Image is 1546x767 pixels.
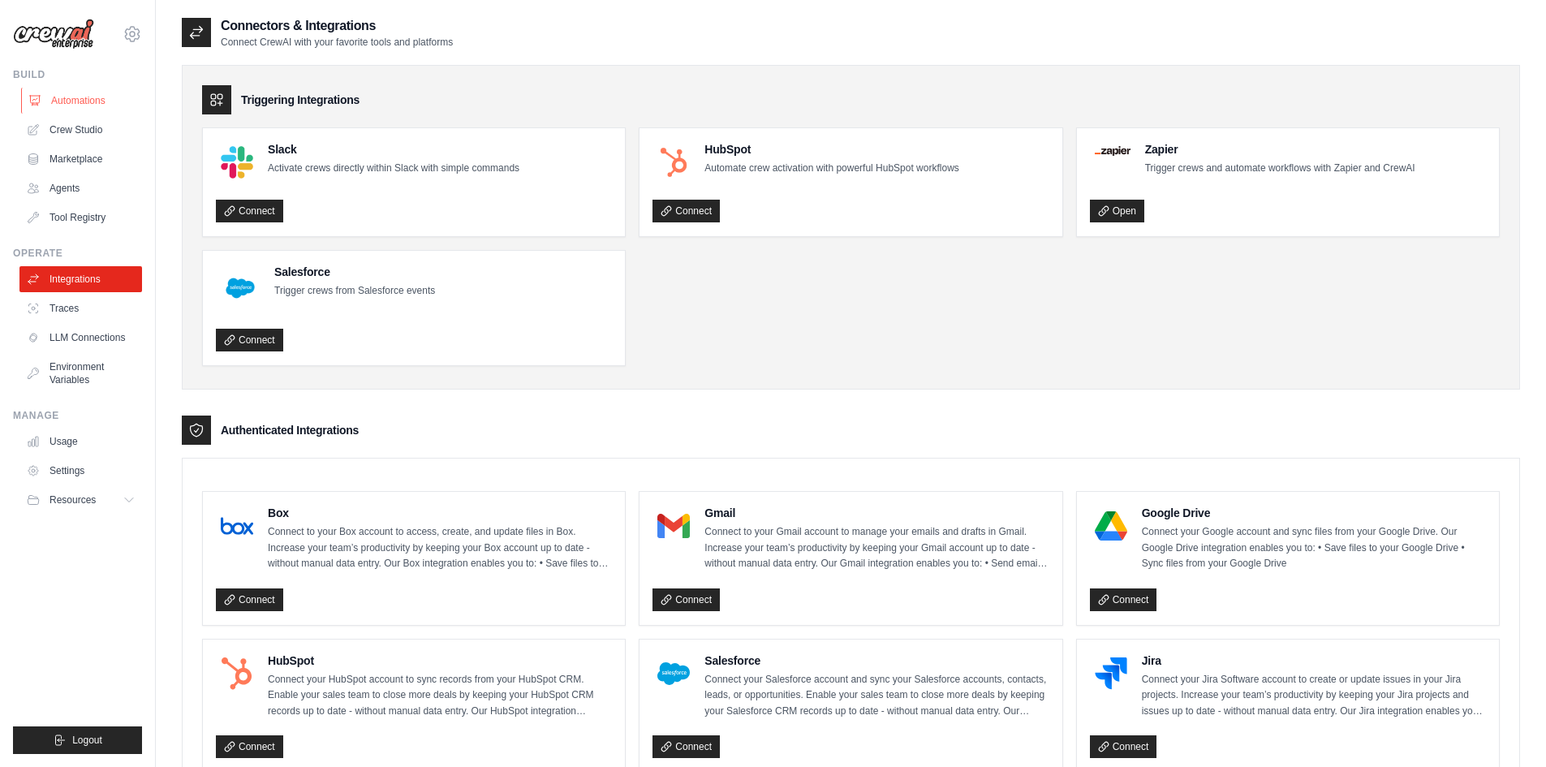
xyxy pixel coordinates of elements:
[221,36,453,49] p: Connect CrewAI with your favorite tools and platforms
[1095,510,1127,542] img: Google Drive Logo
[704,672,1049,720] p: Connect your Salesforce account and sync your Salesforce accounts, contacts, leads, or opportunit...
[19,354,142,393] a: Environment Variables
[1090,200,1144,222] a: Open
[704,653,1049,669] h4: Salesforce
[50,493,96,506] span: Resources
[704,505,1049,521] h4: Gmail
[21,88,144,114] a: Automations
[19,205,142,231] a: Tool Registry
[1142,505,1486,521] h4: Google Drive
[268,524,612,572] p: Connect to your Box account to access, create, and update files in Box. Increase your team’s prod...
[221,422,359,438] h3: Authenticated Integrations
[216,329,283,351] a: Connect
[1095,657,1127,690] img: Jira Logo
[216,735,283,758] a: Connect
[1095,146,1130,156] img: Zapier Logo
[19,458,142,484] a: Settings
[19,295,142,321] a: Traces
[704,141,958,157] h4: HubSpot
[19,175,142,201] a: Agents
[19,487,142,513] button: Resources
[221,146,253,179] img: Slack Logo
[268,505,612,521] h4: Box
[268,141,519,157] h4: Slack
[13,68,142,81] div: Build
[657,510,690,542] img: Gmail Logo
[216,588,283,611] a: Connect
[1145,161,1415,177] p: Trigger crews and automate workflows with Zapier and CrewAI
[221,510,253,542] img: Box Logo
[1142,524,1486,572] p: Connect your Google account and sync files from your Google Drive. Our Google Drive integration e...
[13,19,94,50] img: Logo
[1145,141,1415,157] h4: Zapier
[1142,672,1486,720] p: Connect your Jira Software account to create or update issues in your Jira projects. Increase you...
[19,146,142,172] a: Marketplace
[704,161,958,177] p: Automate crew activation with powerful HubSpot workflows
[1090,735,1157,758] a: Connect
[657,146,690,179] img: HubSpot Logo
[274,283,435,299] p: Trigger crews from Salesforce events
[268,161,519,177] p: Activate crews directly within Slack with simple commands
[268,672,612,720] p: Connect your HubSpot account to sync records from your HubSpot CRM. Enable your sales team to clo...
[1142,653,1486,669] h4: Jira
[652,588,720,611] a: Connect
[221,269,260,308] img: Salesforce Logo
[13,409,142,422] div: Manage
[241,92,360,108] h3: Triggering Integrations
[19,429,142,455] a: Usage
[274,264,435,280] h4: Salesforce
[216,200,283,222] a: Connect
[652,200,720,222] a: Connect
[19,117,142,143] a: Crew Studio
[268,653,612,669] h4: HubSpot
[221,16,453,36] h2: Connectors & Integrations
[19,325,142,351] a: LLM Connections
[19,266,142,292] a: Integrations
[657,657,690,690] img: Salesforce Logo
[652,735,720,758] a: Connect
[72,734,102,747] span: Logout
[1090,588,1157,611] a: Connect
[221,657,253,690] img: HubSpot Logo
[13,247,142,260] div: Operate
[13,726,142,754] button: Logout
[704,524,1049,572] p: Connect to your Gmail account to manage your emails and drafts in Gmail. Increase your team’s pro...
